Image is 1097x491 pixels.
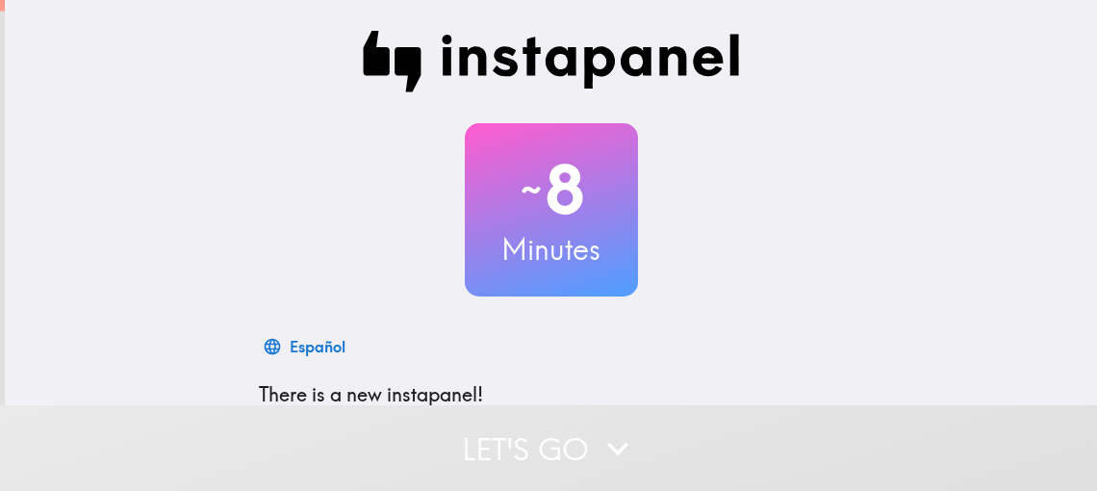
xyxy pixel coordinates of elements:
[518,161,545,219] span: ~
[259,382,483,406] span: There is a new instapanel!
[259,327,353,366] button: Español
[363,31,740,92] img: Instapanel
[290,333,345,360] div: Español
[465,150,638,229] h2: 8
[465,229,638,270] h3: Minutes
